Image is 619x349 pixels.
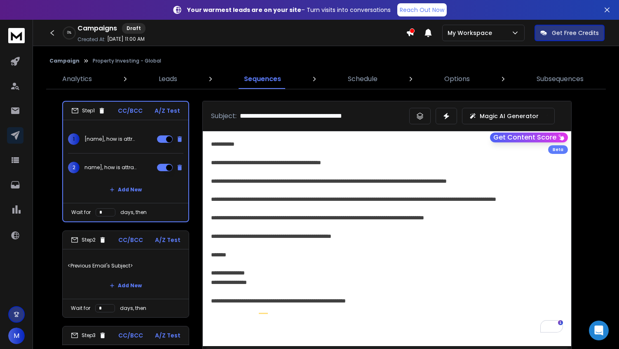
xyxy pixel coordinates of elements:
p: days, then [120,209,147,216]
p: days, then [120,305,146,312]
button: M [8,328,25,344]
div: Open Intercom Messenger [589,321,609,340]
button: Get Free Credits [535,25,605,41]
p: CC/BCC [118,331,143,340]
p: CC/BCC [118,107,143,115]
a: Sequences [239,69,286,89]
p: Wait for [71,209,91,216]
p: Schedule [348,74,377,84]
div: Draft [122,23,145,34]
span: 1 [68,133,80,145]
p: Reach Out Now [400,6,444,14]
div: Step 2 [71,236,106,244]
strong: Your warmest leads are on your site [187,6,301,14]
button: Campaign [49,58,80,64]
a: Schedule [343,69,382,89]
div: To enrich screen reader interactions, please activate Accessibility in Grammarly extension settings [203,131,571,341]
button: Magic AI Generator [462,108,555,124]
button: Add New [103,181,148,198]
p: My Workspace [448,29,495,37]
a: Options [439,69,475,89]
p: Subsequences [537,74,584,84]
p: Subject: [211,111,237,121]
p: [name], how is attracting investors going? [84,136,137,142]
p: Property Investing - Global [93,58,161,64]
button: Get Content Score [490,133,568,142]
a: Subsequences [532,69,589,89]
a: Leads [154,69,182,89]
button: Add New [103,277,148,294]
p: A/Z Test [155,331,181,340]
div: Beta [548,145,568,154]
li: Step1CC/BCCA/Z Test1[name], how is attracting investors going?2name], how is attracting investors... [62,101,189,222]
p: Options [444,74,470,84]
a: Reach Out Now [397,3,447,16]
p: Created At: [77,36,106,43]
img: logo [8,28,25,43]
p: <Previous Email's Subject> [68,254,184,277]
p: – Turn visits into conversations [187,6,391,14]
p: Sequences [244,74,281,84]
p: Get Free Credits [552,29,599,37]
p: A/Z Test [155,236,181,244]
p: Leads [159,74,177,84]
p: Analytics [62,74,92,84]
p: CC/BCC [118,236,143,244]
li: Step2CC/BCCA/Z Test<Previous Email's Subject>Add NewWait fordays, then [62,230,189,318]
p: name], how is attracting investors going? [84,164,137,171]
div: Step 1 [71,107,106,114]
p: A/Z Test [155,107,180,115]
h1: Campaigns [77,23,117,33]
p: 0 % [67,30,71,35]
p: Wait for [71,305,90,312]
div: Step 3 [71,332,106,339]
a: Analytics [57,69,97,89]
span: 2 [68,162,80,173]
p: Magic AI Generator [480,112,539,120]
p: [DATE] 11:00 AM [107,36,145,42]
